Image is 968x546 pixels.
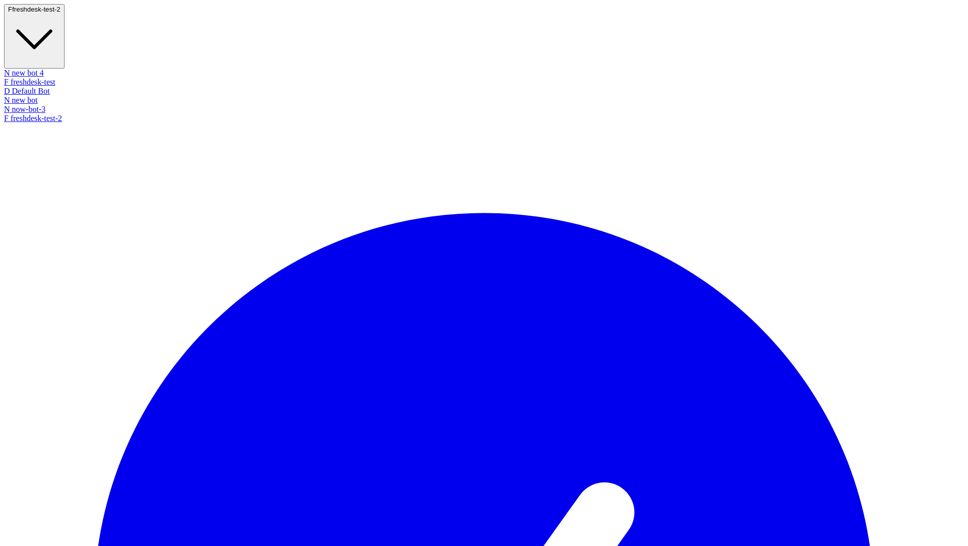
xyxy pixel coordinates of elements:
span: freshdesk-test-2 [12,6,60,13]
span: F [4,114,9,123]
div: Default Bot [4,87,964,96]
div: new bot 4 [4,69,964,78]
span: D [4,87,10,95]
span: N [4,69,10,77]
div: new bot [4,96,964,105]
span: F [4,78,9,86]
span: F [8,6,12,13]
button: Ffreshdesk-test-2 [4,4,65,69]
span: N [4,96,10,104]
div: freshdesk-test-2 [4,114,964,123]
span: N [4,105,10,113]
div: now-bot-3 [4,105,964,114]
div: freshdesk-test [4,78,964,87]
